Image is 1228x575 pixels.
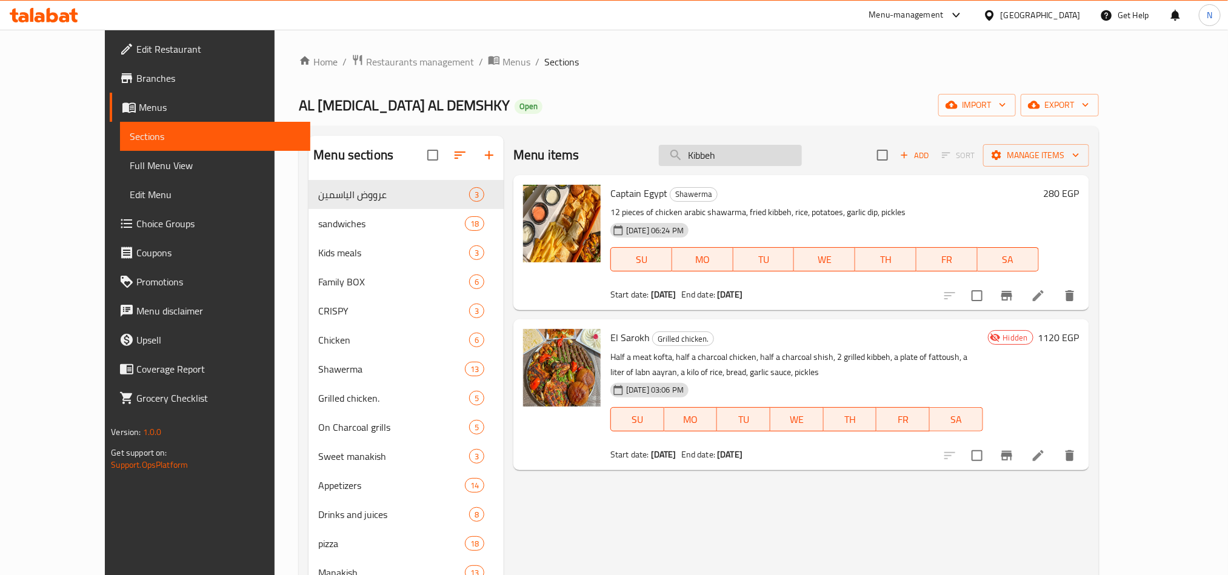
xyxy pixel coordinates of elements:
[964,283,990,308] span: Select to update
[110,209,310,238] a: Choice Groups
[136,245,300,260] span: Coupons
[469,333,484,347] div: items
[136,216,300,231] span: Choice Groups
[139,100,300,115] span: Menus
[120,151,310,180] a: Full Menu View
[309,267,504,296] div: Family BOX6
[470,247,484,259] span: 3
[318,420,469,434] div: On Charcoal grills
[318,245,469,260] span: Kids meals
[523,329,601,407] img: El Sarokh
[659,145,802,166] input: search
[1207,8,1212,22] span: N
[445,141,475,170] span: Sort sections
[515,99,542,114] div: Open
[466,218,484,230] span: 18
[829,411,872,428] span: TH
[465,362,484,376] div: items
[794,247,855,271] button: WE
[1055,281,1084,310] button: delete
[318,449,469,464] span: Sweet manakish
[318,333,469,347] div: Chicken
[935,411,978,428] span: SA
[824,407,877,431] button: TH
[1031,288,1046,303] a: Edit menu item
[983,251,1034,268] span: SA
[110,64,310,93] a: Branches
[465,536,484,551] div: items
[110,35,310,64] a: Edit Restaurant
[130,158,300,173] span: Full Menu View
[523,185,601,262] img: Captain Egypt
[309,442,504,471] div: Sweet manakish3
[313,146,393,164] h2: Menu sections
[610,247,672,271] button: SU
[610,407,664,431] button: SU
[309,296,504,325] div: CRISPY3
[998,332,1033,344] span: Hidden
[1001,8,1081,22] div: [GEOGRAPHIC_DATA]
[1021,94,1099,116] button: export
[983,144,1089,167] button: Manage items
[895,146,934,165] span: Add item
[610,447,649,462] span: Start date:
[466,538,484,550] span: 18
[470,189,484,201] span: 3
[652,331,714,346] div: Grilled chicken.
[111,445,167,460] span: Get support on:
[130,129,300,144] span: Sections
[610,350,983,380] p: Half a meat kofta, half a charcoal chicken, half a charcoal shish, 2 grilled kibbeh, a plate of f...
[978,247,1039,271] button: SA
[110,325,310,354] a: Upsell
[502,55,530,69] span: Menus
[610,287,649,302] span: Start date:
[621,225,689,236] span: [DATE] 06:24 PM
[948,98,1006,113] span: import
[318,478,465,493] span: Appetizers
[677,251,729,268] span: MO
[111,424,141,440] span: Version:
[515,101,542,111] span: Open
[318,274,469,289] span: Family BOX
[136,71,300,85] span: Branches
[318,362,465,376] span: Shawerma
[299,54,1098,70] nav: breadcrumb
[136,362,300,376] span: Coverage Report
[309,209,504,238] div: sandwiches18
[110,296,310,325] a: Menu disclaimer
[136,42,300,56] span: Edit Restaurant
[299,55,338,69] a: Home
[470,276,484,288] span: 6
[318,507,469,522] span: Drinks and juices
[318,304,469,318] span: CRISPY
[1044,185,1080,202] h6: 280 EGP
[672,247,733,271] button: MO
[992,281,1021,310] button: Branch-specific-item
[110,384,310,413] a: Grocery Checklist
[621,384,689,396] span: [DATE] 03:06 PM
[860,251,912,268] span: TH
[318,216,465,231] span: sandwiches
[535,55,539,69] li: /
[309,500,504,529] div: Drinks and juices8
[870,142,895,168] span: Select section
[136,391,300,405] span: Grocery Checklist
[669,411,713,428] span: MO
[916,247,978,271] button: FR
[309,529,504,558] div: pizza18
[318,391,469,405] span: Grilled chicken.
[299,91,510,119] span: AL [MEDICAL_DATA] AL DEMSHKY
[309,471,504,500] div: Appetizers14
[309,180,504,209] div: عرووض الياسمين3
[1031,448,1046,463] a: Edit menu item
[318,187,469,202] span: عرووض الياسمين
[479,55,483,69] li: /
[342,55,347,69] li: /
[616,411,659,428] span: SU
[309,413,504,442] div: On Charcoal grills5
